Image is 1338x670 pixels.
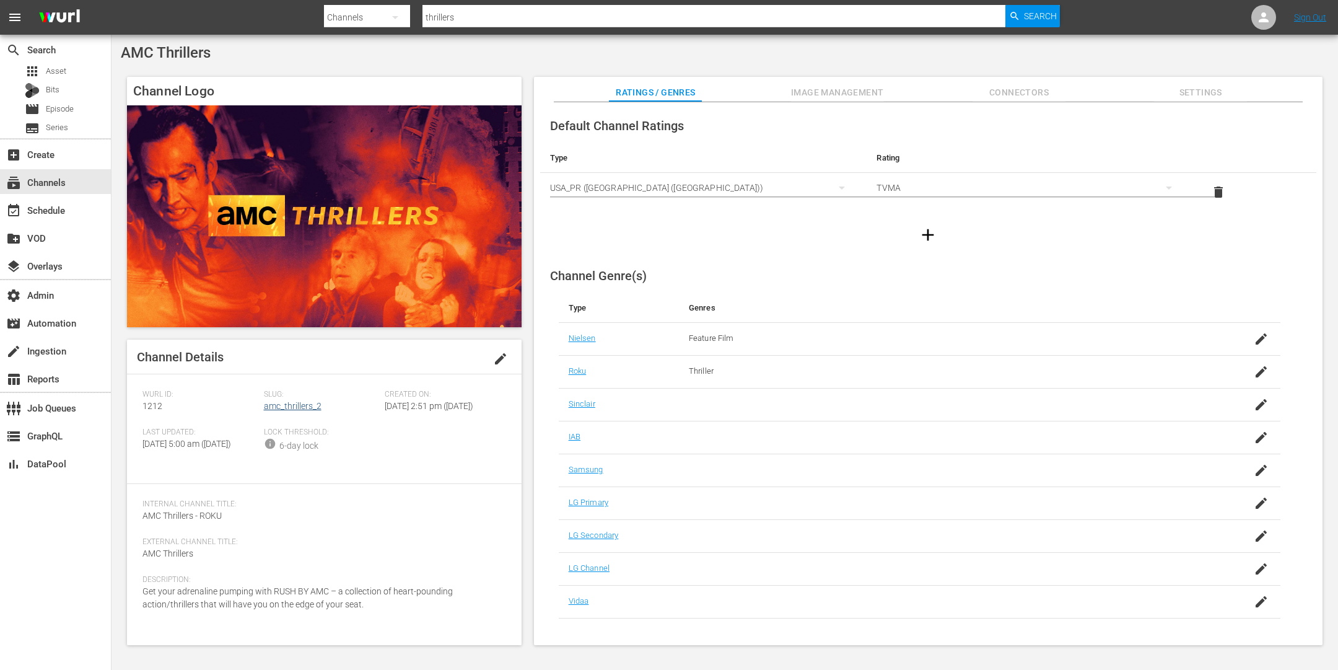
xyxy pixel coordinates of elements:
[973,85,1065,100] span: Connectors
[142,428,258,438] span: Last Updated:
[6,344,21,359] span: Ingestion
[550,268,647,283] span: Channel Genre(s)
[6,457,21,472] span: DataPool
[6,231,21,246] span: VOD
[142,511,222,521] span: AMC Thrillers - ROKU
[559,293,679,323] th: Type
[6,175,21,190] span: Channels
[7,10,22,25] span: menu
[569,596,589,606] a: Vidaa
[127,105,522,327] img: AMC Thrillers
[6,148,21,162] span: Create
[127,77,522,105] h4: Channel Logo
[46,121,68,134] span: Series
[142,586,453,609] span: Get your adrenaline pumping with RUSH BY AMC – a collection of heart-pounding action/thrillers th...
[6,372,21,387] span: Reports
[264,438,276,450] span: info
[264,390,379,400] span: Slug:
[46,84,59,96] span: Bits
[569,366,587,376] a: Roku
[264,428,379,438] span: Lock Threshold:
[791,85,884,100] span: Image Management
[25,102,40,117] span: Episode
[142,537,500,547] span: External Channel Title:
[1204,177,1233,207] button: delete
[569,465,603,474] a: Samsung
[569,498,608,507] a: LG Primary
[25,64,40,79] span: Asset
[6,316,21,331] span: Automation
[609,85,702,100] span: Ratings / Genres
[493,351,508,366] span: edit
[46,65,66,77] span: Asset
[550,118,684,133] span: Default Channel Ratings
[486,344,515,374] button: edit
[6,259,21,274] span: Overlays
[540,143,1316,211] table: simple table
[142,500,500,509] span: Internal Channel Title:
[137,350,224,364] span: Channel Details
[569,563,610,573] a: LG Channel
[385,401,473,411] span: [DATE] 2:51 pm ([DATE])
[25,83,40,98] div: Bits
[142,549,193,558] span: AMC Thrillers
[30,3,89,32] img: ans4CAIJ8jUAAAAAAAAAAAAAAAAAAAAAAAAgQb4GAAAAAAAAAAAAAAAAAAAAAAAAJMjXAAAAAAAAAAAAAAAAAAAAAAAAgAT5G...
[279,439,318,452] div: 6-day lock
[6,401,21,416] span: Job Queues
[1154,85,1247,100] span: Settings
[877,170,1184,205] div: TVMA
[1024,5,1057,27] span: Search
[142,401,162,411] span: 1212
[550,170,857,205] div: USA_PR ([GEOGRAPHIC_DATA] ([GEOGRAPHIC_DATA]))
[540,143,867,173] th: Type
[1211,185,1226,200] span: delete
[569,432,580,441] a: IAB
[6,429,21,444] span: GraphQL
[142,575,500,585] span: Description:
[569,399,595,408] a: Sinclair
[1294,12,1326,22] a: Sign Out
[569,333,596,343] a: Nielsen
[6,203,21,218] span: Schedule
[569,531,619,540] a: LG Secondary
[142,390,258,400] span: Wurl ID:
[867,143,1194,173] th: Rating
[25,121,40,136] span: Series
[46,103,74,115] span: Episode
[121,44,211,61] span: AMC Thrillers
[264,401,321,411] a: amc_thrillers_2
[6,43,21,58] span: Search
[679,293,1200,323] th: Genres
[385,390,500,400] span: Created On:
[142,439,231,449] span: [DATE] 5:00 am ([DATE])
[6,288,21,303] span: Admin
[1005,5,1060,27] button: Search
